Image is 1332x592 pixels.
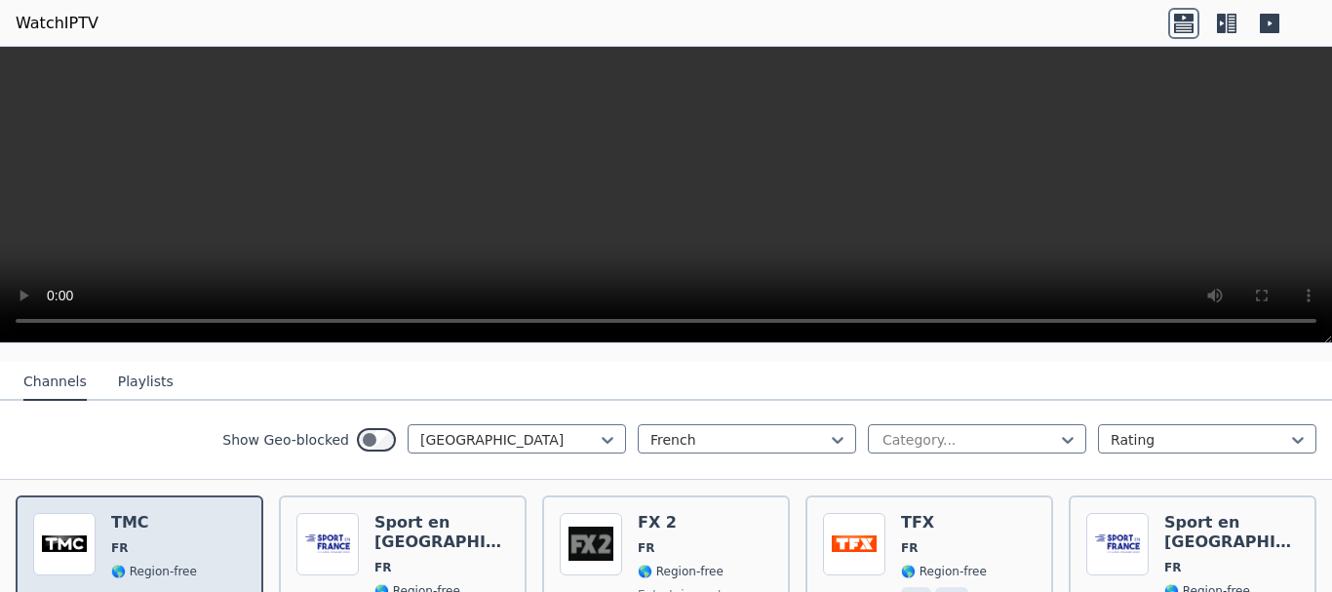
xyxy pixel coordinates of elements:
label: Show Geo-blocked [222,430,349,450]
span: FR [374,560,391,575]
span: 🌎 Region-free [111,564,197,579]
button: Playlists [118,364,174,401]
span: 🌎 Region-free [901,564,987,579]
h6: FX 2 [638,513,744,533]
h6: Sport en [GEOGRAPHIC_DATA] [1164,513,1299,552]
span: 🌎 Region-free [638,564,724,579]
button: Channels [23,364,87,401]
span: FR [1164,560,1181,575]
span: FR [638,540,654,556]
a: WatchIPTV [16,12,98,35]
img: FX 2 [560,513,622,575]
img: TMC [33,513,96,575]
h6: TFX [901,513,987,533]
span: FR [111,540,128,556]
img: TFX [823,513,885,575]
span: FR [901,540,918,556]
img: Sport en France [1086,513,1149,575]
h6: TMC [111,513,197,533]
img: Sport en France [296,513,359,575]
h6: Sport en [GEOGRAPHIC_DATA] [374,513,509,552]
